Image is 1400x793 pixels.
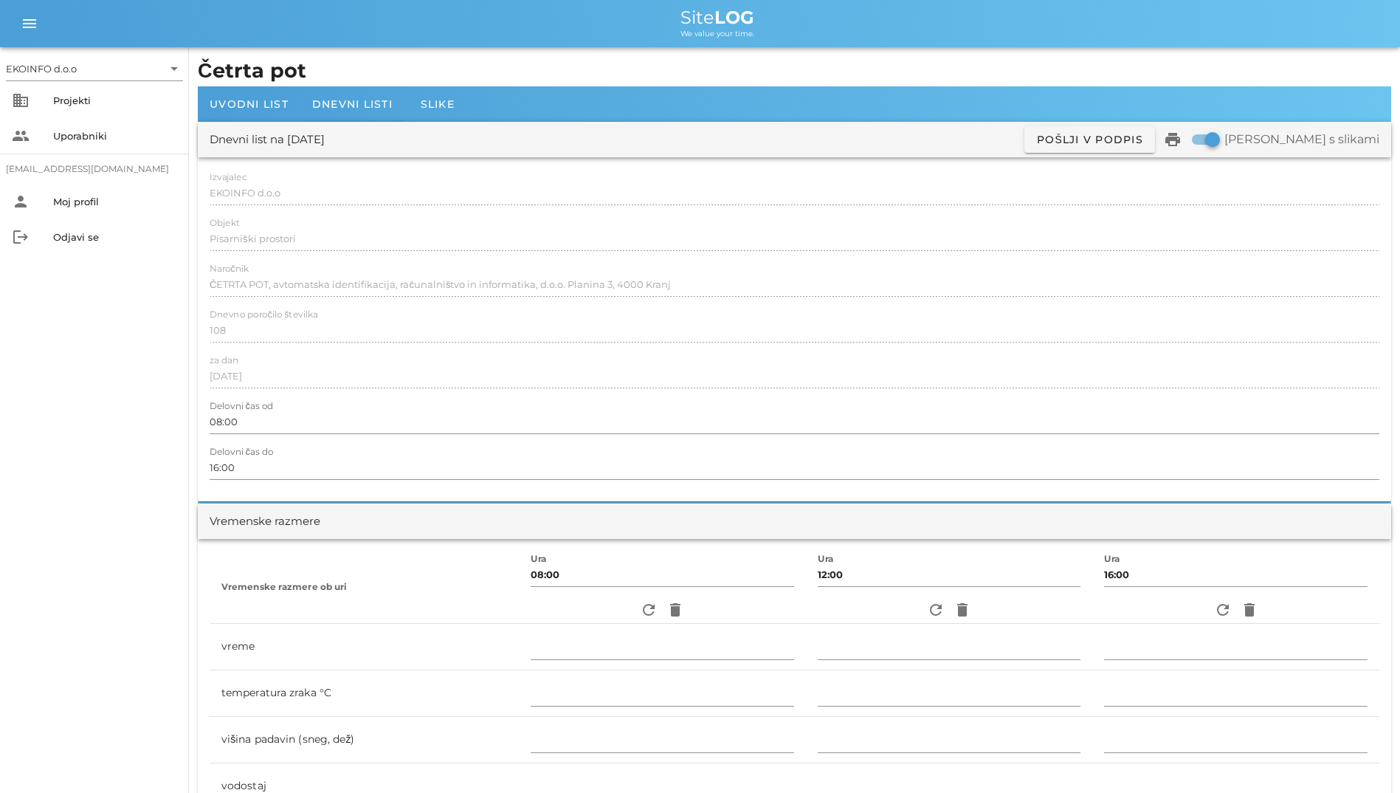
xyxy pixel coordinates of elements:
[1036,133,1143,146] span: Pošlji v podpis
[1189,634,1400,793] iframe: Chat Widget
[421,97,455,111] span: Slike
[640,601,658,619] i: refresh
[927,601,945,619] i: refresh
[680,7,754,28] span: Site
[1189,634,1400,793] div: Pripomoček za klepet
[1224,132,1379,147] label: [PERSON_NAME] s slikami
[12,228,30,246] i: logout
[1104,554,1120,565] label: Ura
[531,554,547,565] label: Ura
[210,447,273,458] label: Delovni čas do
[210,401,273,412] label: Delovni čas od
[12,193,30,210] i: person
[1241,601,1258,619] i: delete
[210,513,320,530] div: Vremenske razmere
[210,551,519,624] th: Vremenske razmere ob uri
[210,624,519,670] td: vreme
[210,218,240,229] label: Objekt
[210,717,519,763] td: višina padavin (sneg, dež)
[1024,126,1155,153] button: Pošlji v podpis
[12,92,30,109] i: business
[210,264,249,275] label: Naročnik
[198,56,1391,86] h1: Četrta pot
[954,601,971,619] i: delete
[53,130,177,142] div: Uporabniki
[21,15,38,32] i: menu
[210,309,318,320] label: Dnevno poročilo številka
[165,60,183,78] i: arrow_drop_down
[210,670,519,717] td: temperatura zraka °C
[210,131,325,148] div: Dnevni list na [DATE]
[210,355,238,366] label: za dan
[53,231,177,243] div: Odjavi se
[1164,131,1182,148] i: print
[53,196,177,207] div: Moj profil
[210,97,289,111] span: Uvodni list
[312,97,393,111] span: Dnevni listi
[6,57,183,80] div: EKOINFO d.o.o
[680,29,754,38] span: We value your time.
[666,601,684,619] i: delete
[6,62,77,75] div: EKOINFO d.o.o
[210,172,246,183] label: Izvajalec
[1214,601,1232,619] i: refresh
[12,127,30,145] i: people
[714,7,754,28] b: LOG
[53,95,177,106] div: Projekti
[818,554,834,565] label: Ura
